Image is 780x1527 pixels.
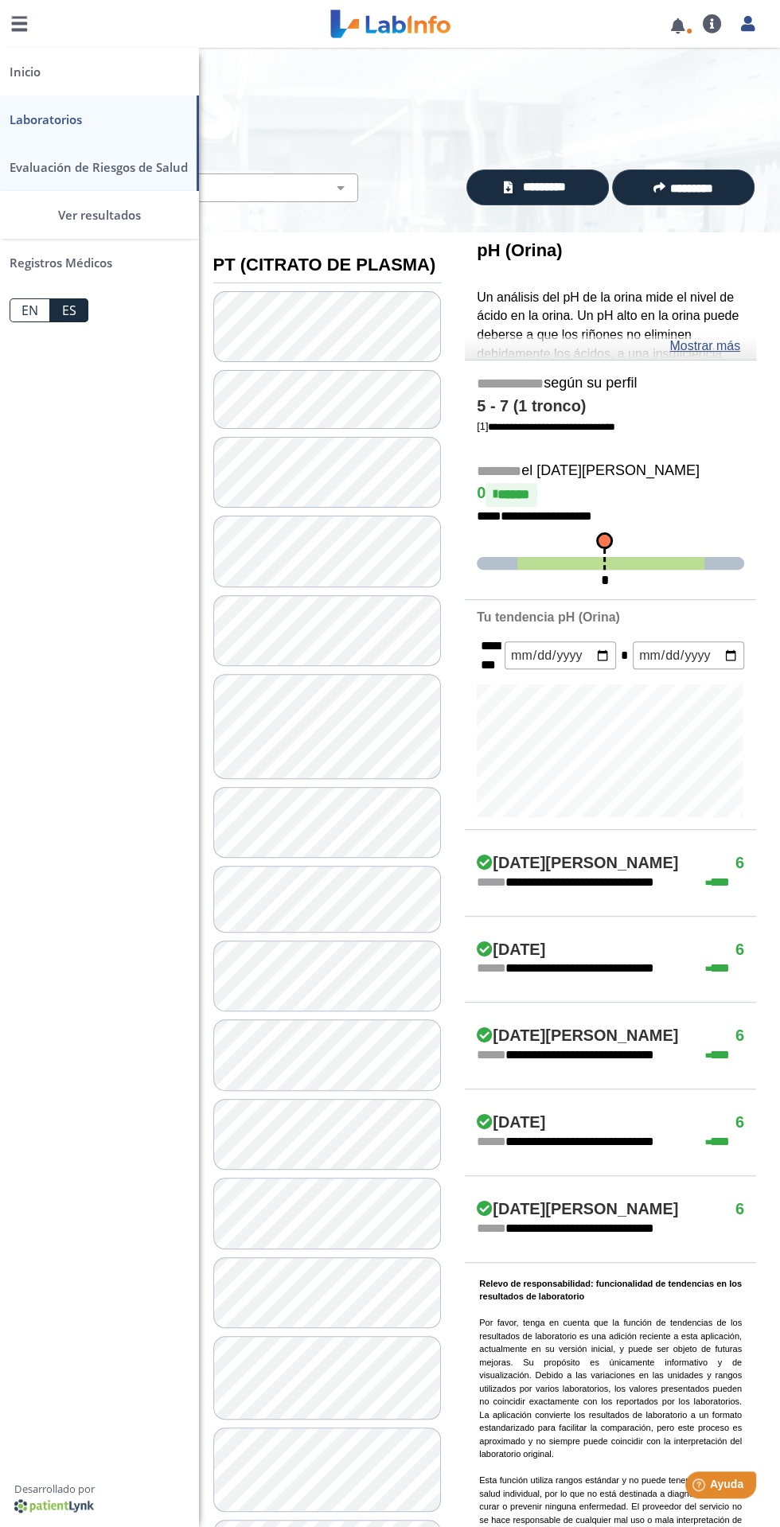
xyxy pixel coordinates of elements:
font: 6 [735,854,744,871]
font: Un análisis del pH de la orina mide el nivel de ácido en la orina. Un pH alto en la orina puede d... [477,290,739,475]
input: mm/dd/aaaa [505,641,616,669]
font: [DATE][PERSON_NAME] [493,854,678,871]
font: Desarrollado por [14,1482,95,1496]
font: [DATE][PERSON_NAME] [493,1200,678,1217]
font: el [DATE][PERSON_NAME] [521,462,700,478]
font: [DATE] [493,1113,545,1131]
font: ES [62,302,76,319]
font: [DATE] [493,941,545,958]
input: mm/dd/aaaa [633,641,744,669]
font: Evaluación de Riesgos de Salud [10,159,188,175]
font: EN [21,302,38,319]
font: 6 [735,1113,744,1131]
font: Por favor, tenga en cuenta que la función de tendencias de los resultados de laboratorio es una a... [479,1318,742,1459]
font: [DATE][PERSON_NAME] [493,1026,678,1044]
font: PT (CITRATO DE PLASMA) [213,255,436,275]
font: 6 [735,1200,744,1217]
font: según su perfil [544,375,637,391]
font: [1] [477,420,488,432]
iframe: Lanzador de widgets de ayuda [638,1465,762,1509]
font: Tu tendencia pH (Orina) [477,610,620,624]
font: Relevo de responsabilidad: funcionalidad de tendencias en los resultados de laboratorio [479,1279,742,1302]
font: 6 [735,941,744,958]
font: Laboratorios [10,111,82,127]
font: pH (Orina) [477,240,562,260]
font: Registros Médicos [10,255,112,271]
img: logo-dark.png [14,1499,94,1513]
font: 5 - 7 (1 tronco) [477,397,586,415]
font: Mostrar más [669,339,740,353]
font: 0 [477,484,486,501]
font: 6 [735,1026,744,1044]
font: Inicio [10,64,41,80]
